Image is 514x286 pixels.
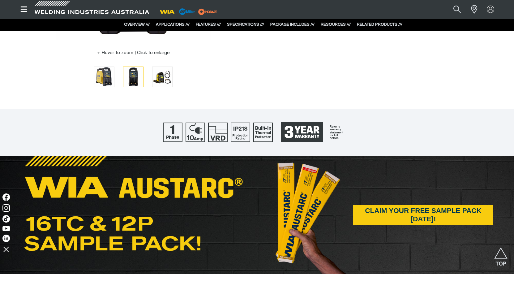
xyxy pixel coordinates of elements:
[196,23,221,27] a: FEATURES ///
[124,23,150,27] a: OVERVIEW ///
[196,9,219,14] a: miller
[2,215,10,223] img: TikTok
[227,23,264,27] a: SPECIFICATIONS ///
[270,23,315,27] a: PACKAGE INCLUDES ///
[494,247,508,261] button: Scroll to top
[186,123,205,142] img: 10 Amp Supply Plug
[353,205,493,225] span: CLAIM YOUR FREE SAMPLE PACK [DATE]!
[439,2,468,16] input: Product name or item number...
[2,226,10,231] img: YouTube
[123,67,143,87] button: Go to slide 2
[94,67,114,87] button: Go to slide 1
[357,23,402,27] a: RELATED PRODUCTS ///
[156,23,190,27] a: APPLICATIONS ///
[2,193,10,201] img: Facebook
[276,119,351,145] a: 3 Year Warranty
[94,67,114,87] img: Weldarc 135
[253,123,273,142] img: Built In Thermal Protection
[152,67,172,87] img: Weldarc 135
[231,123,250,142] img: IP21S Protection Rating
[447,2,468,16] button: Search products
[93,49,173,57] button: Hover to zoom | Click to enlarge
[196,7,219,16] img: miller
[152,67,173,87] button: Go to slide 3
[24,156,243,252] img: WIA AUSTARC 16TC & 12P SAMPLE PACK!
[163,123,182,142] img: Single Phase
[2,204,10,212] img: Instagram
[1,244,11,254] img: hide socials
[123,67,143,87] img: Weldarc 135
[2,235,10,242] img: LinkedIn
[321,23,351,27] a: RESOURCES ///
[208,123,228,142] img: VRD
[353,205,493,225] a: CLAIM YOUR FREE SAMPLE PACK TODAY!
